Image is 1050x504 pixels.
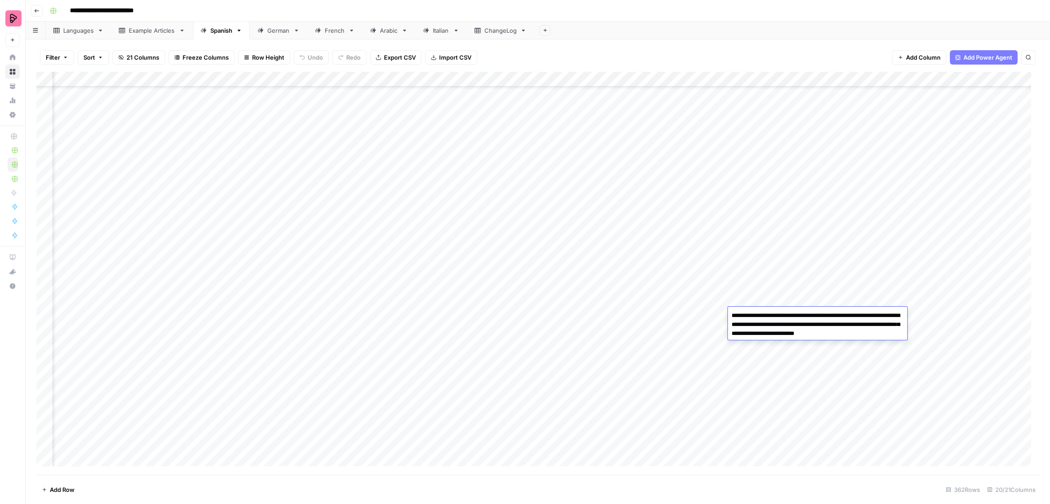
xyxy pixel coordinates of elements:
[325,26,345,35] div: French
[5,108,20,122] a: Settings
[346,53,361,62] span: Redo
[362,22,415,39] a: Arabic
[183,53,229,62] span: Freeze Columns
[294,50,329,65] button: Undo
[467,22,534,39] a: ChangeLog
[238,50,290,65] button: Row Height
[906,53,941,62] span: Add Column
[307,22,362,39] a: French
[425,50,477,65] button: Import CSV
[370,50,422,65] button: Export CSV
[250,22,307,39] a: German
[963,53,1012,62] span: Add Power Agent
[50,485,74,494] span: Add Row
[308,53,323,62] span: Undo
[36,482,80,497] button: Add Row
[5,50,20,65] a: Home
[5,65,20,79] a: Browse
[484,26,517,35] div: ChangeLog
[46,53,60,62] span: Filter
[40,50,74,65] button: Filter
[193,22,250,39] a: Spanish
[415,22,467,39] a: Italian
[984,482,1039,497] div: 20/21 Columns
[5,93,20,108] a: Usage
[384,53,416,62] span: Export CSV
[942,482,984,497] div: 362 Rows
[5,250,20,265] a: AirOps Academy
[5,7,20,30] button: Workspace: Preply
[129,26,175,35] div: Example Articles
[433,26,449,35] div: Italian
[332,50,366,65] button: Redo
[113,50,165,65] button: 21 Columns
[126,53,159,62] span: 21 Columns
[5,10,22,26] img: Preply Logo
[111,22,193,39] a: Example Articles
[6,265,19,278] div: What's new?
[380,26,398,35] div: Arabic
[46,22,111,39] a: Languages
[63,26,94,35] div: Languages
[83,53,95,62] span: Sort
[252,53,284,62] span: Row Height
[210,26,232,35] div: Spanish
[78,50,109,65] button: Sort
[950,50,1018,65] button: Add Power Agent
[892,50,946,65] button: Add Column
[439,53,471,62] span: Import CSV
[5,265,20,279] button: What's new?
[5,79,20,93] a: Your Data
[5,279,20,293] button: Help + Support
[267,26,290,35] div: German
[169,50,235,65] button: Freeze Columns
